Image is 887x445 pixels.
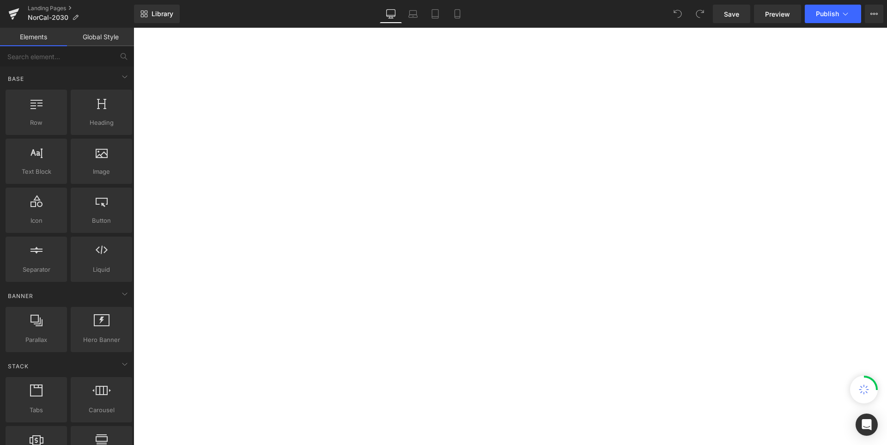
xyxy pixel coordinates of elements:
span: Image [73,167,129,177]
span: Preview [765,9,790,19]
span: Stack [7,362,30,371]
span: Hero Banner [73,335,129,345]
button: Undo [668,5,687,23]
a: New Library [134,5,180,23]
span: Carousel [73,405,129,415]
span: Banner [7,292,34,300]
span: Heading [73,118,129,128]
span: Separator [8,265,64,274]
span: Button [73,216,129,226]
button: Redo [691,5,709,23]
span: Row [8,118,64,128]
span: Icon [8,216,64,226]
a: Mobile [446,5,468,23]
a: Preview [754,5,801,23]
button: Publish [805,5,861,23]
span: Liquid [73,265,129,274]
span: Parallax [8,335,64,345]
span: NorCal-2030 [28,14,68,21]
a: Laptop [402,5,424,23]
span: Text Block [8,167,64,177]
span: Tabs [8,405,64,415]
span: Publish [816,10,839,18]
a: Desktop [380,5,402,23]
div: Open Intercom Messenger [856,414,878,436]
a: Tablet [424,5,446,23]
span: Library [152,10,173,18]
a: Global Style [67,28,134,46]
button: More [865,5,883,23]
span: Base [7,74,25,83]
a: Landing Pages [28,5,134,12]
span: Save [724,9,739,19]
